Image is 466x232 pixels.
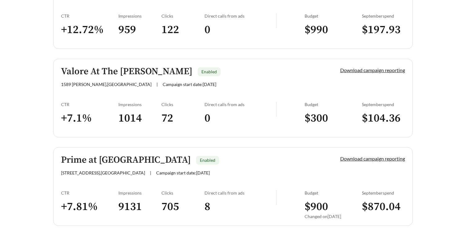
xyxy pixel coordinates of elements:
[340,156,405,161] a: Download campaign reporting
[61,102,118,107] div: CTR
[362,111,405,125] h3: $ 104.36
[362,13,405,19] div: September spend
[53,59,413,137] a: Valore At The [PERSON_NAME]Enabled1589 [PERSON_NAME],[GEOGRAPHIC_DATA]|Campaign start date:[DATE]...
[305,111,362,125] h3: $ 300
[204,190,276,195] div: Direct calls from ads
[204,13,276,19] div: Direct calls from ads
[118,13,161,19] div: Impressions
[340,67,405,73] a: Download campaign reporting
[161,23,204,37] h3: 122
[201,69,217,74] span: Enabled
[118,190,161,195] div: Impressions
[156,82,158,87] span: |
[118,102,161,107] div: Impressions
[118,111,161,125] h3: 1014
[305,214,362,219] div: Changed on [DATE]
[161,111,204,125] h3: 72
[362,23,405,37] h3: $ 197.93
[161,102,204,107] div: Clicks
[61,170,145,175] span: [STREET_ADDRESS] , [GEOGRAPHIC_DATA]
[200,157,215,163] span: Enabled
[305,13,362,19] div: Budget
[163,82,216,87] span: Campaign start date: [DATE]
[362,102,405,107] div: September spend
[161,200,204,214] h3: 705
[61,111,118,125] h3: + 7.1 %
[61,23,118,37] h3: + 12.72 %
[362,190,405,195] div: September spend
[204,200,276,214] h3: 8
[362,200,405,214] h3: $ 870.04
[61,67,192,77] h5: Valore At The [PERSON_NAME]
[204,23,276,37] h3: 0
[204,111,276,125] h3: 0
[161,13,204,19] div: Clicks
[276,190,277,205] img: line
[276,13,277,28] img: line
[156,170,210,175] span: Campaign start date: [DATE]
[118,200,161,214] h3: 9131
[150,170,151,175] span: |
[305,200,362,214] h3: $ 900
[305,23,362,37] h3: $ 990
[53,147,413,226] a: Prime at [GEOGRAPHIC_DATA]Enabled[STREET_ADDRESS],[GEOGRAPHIC_DATA]|Campaign start date:[DATE]Dow...
[61,82,152,87] span: 1589 [PERSON_NAME] , [GEOGRAPHIC_DATA]
[61,13,118,19] div: CTR
[61,200,118,214] h3: + 7.81 %
[276,102,277,117] img: line
[305,102,362,107] div: Budget
[161,190,204,195] div: Clicks
[61,155,191,165] h5: Prime at [GEOGRAPHIC_DATA]
[118,23,161,37] h3: 959
[305,190,362,195] div: Budget
[204,102,276,107] div: Direct calls from ads
[61,190,118,195] div: CTR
